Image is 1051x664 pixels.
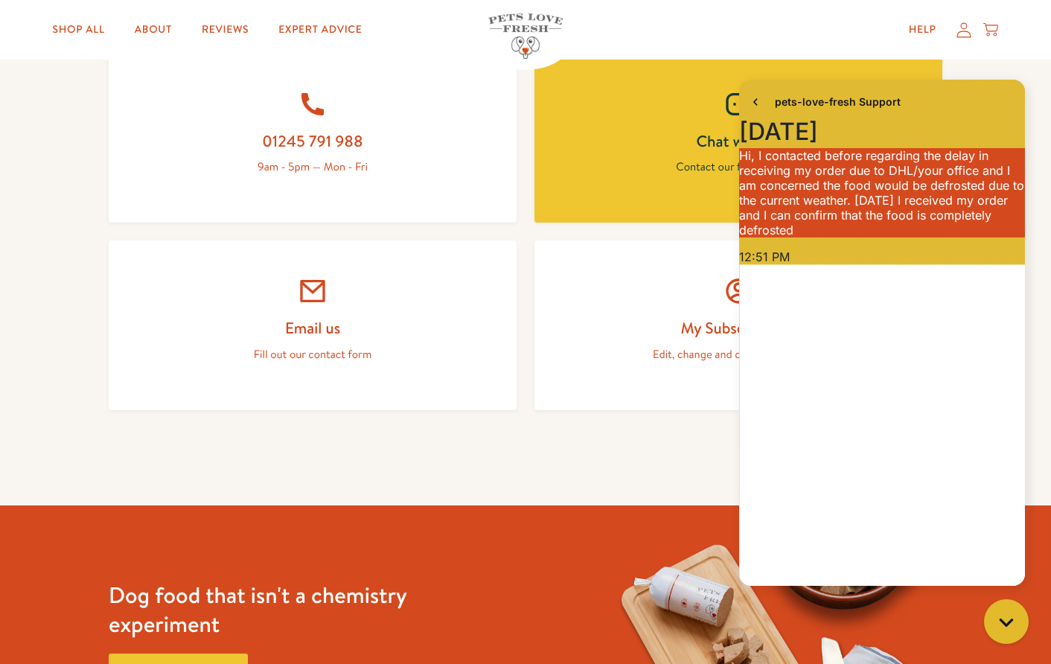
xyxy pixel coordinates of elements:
[570,131,907,151] h2: Chat with us
[144,345,481,364] p: Fill out our contact form
[534,54,942,223] a: Chat with us Contact our friendly team
[570,157,907,176] p: Contact our friendly team
[728,72,1036,597] iframe: Gorgias live chat window
[488,13,563,59] img: Pets Love Fresh
[570,345,907,364] p: Edit, change and cancel your orders
[109,54,517,223] a: 01245 791 988 9am - 5pm — Mon - Fri
[897,15,948,45] a: Help
[41,15,117,45] a: Shop All
[144,131,481,151] h2: 01245 791 988
[570,318,907,338] h2: My Subscriptions
[123,15,184,45] a: About
[144,157,481,176] p: 9am - 5pm — Mon - Fri
[109,581,449,639] h3: Dog food that isn't a chemistry experiment
[266,15,374,45] a: Expert Advice
[190,15,261,45] a: Reviews
[109,240,517,410] a: Email us Fill out our contact form
[534,240,942,410] a: My Subscriptions Edit, change and cancel your orders
[977,594,1036,649] iframe: Gorgias live chat messenger
[144,318,481,338] h2: Email us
